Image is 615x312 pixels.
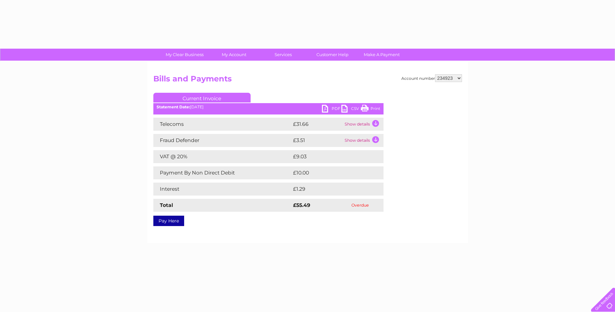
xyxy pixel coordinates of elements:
[291,183,368,196] td: £1.29
[343,118,384,131] td: Show details
[160,202,173,208] strong: Total
[207,49,261,61] a: My Account
[158,49,211,61] a: My Clear Business
[153,74,462,87] h2: Bills and Payments
[153,93,251,102] a: Current Invoice
[341,105,361,114] a: CSV
[291,150,369,163] td: £9.03
[153,118,291,131] td: Telecoms
[291,134,343,147] td: £3.51
[293,202,310,208] strong: £55.49
[401,74,462,82] div: Account number
[153,150,291,163] td: VAT @ 20%
[355,49,408,61] a: Make A Payment
[153,105,384,109] div: [DATE]
[256,49,310,61] a: Services
[291,118,343,131] td: £31.66
[361,105,380,114] a: Print
[291,166,370,179] td: £10.00
[306,49,359,61] a: Customer Help
[343,134,384,147] td: Show details
[153,166,291,179] td: Payment By Non Direct Debit
[153,216,184,226] a: Pay Here
[153,134,291,147] td: Fraud Defender
[157,104,190,109] b: Statement Date:
[337,199,383,212] td: Overdue
[153,183,291,196] td: Interest
[322,105,341,114] a: PDF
